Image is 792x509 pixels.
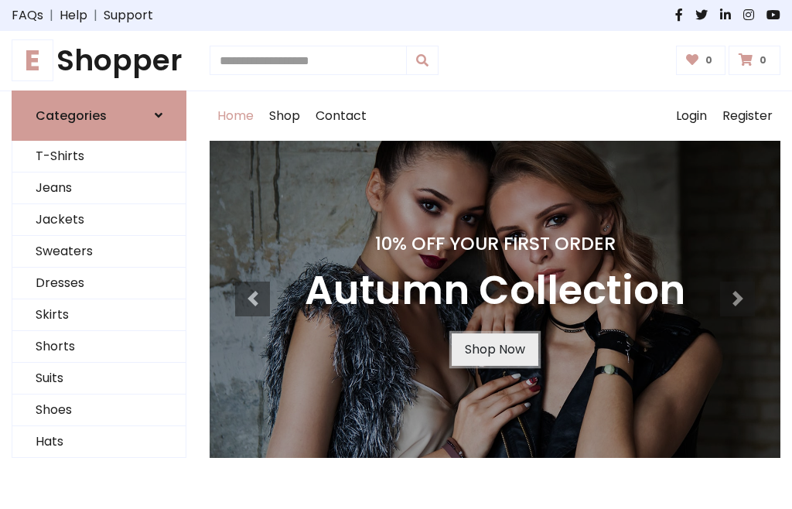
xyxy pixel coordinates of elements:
[12,39,53,81] span: E
[12,331,186,363] a: Shorts
[12,236,186,268] a: Sweaters
[12,395,186,426] a: Shoes
[12,268,186,299] a: Dresses
[60,6,87,25] a: Help
[702,53,716,67] span: 0
[12,43,186,78] h1: Shopper
[36,108,107,123] h6: Categories
[87,6,104,25] span: |
[12,141,186,173] a: T-Shirts
[104,6,153,25] a: Support
[452,333,538,366] a: Shop Now
[676,46,726,75] a: 0
[756,53,770,67] span: 0
[12,299,186,331] a: Skirts
[261,91,308,141] a: Shop
[12,173,186,204] a: Jeans
[305,267,685,315] h3: Autumn Collection
[12,204,186,236] a: Jackets
[308,91,374,141] a: Contact
[305,233,685,254] h4: 10% Off Your First Order
[12,43,186,78] a: EShopper
[12,363,186,395] a: Suits
[12,6,43,25] a: FAQs
[729,46,780,75] a: 0
[43,6,60,25] span: |
[210,91,261,141] a: Home
[12,426,186,458] a: Hats
[715,91,780,141] a: Register
[668,91,715,141] a: Login
[12,91,186,141] a: Categories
